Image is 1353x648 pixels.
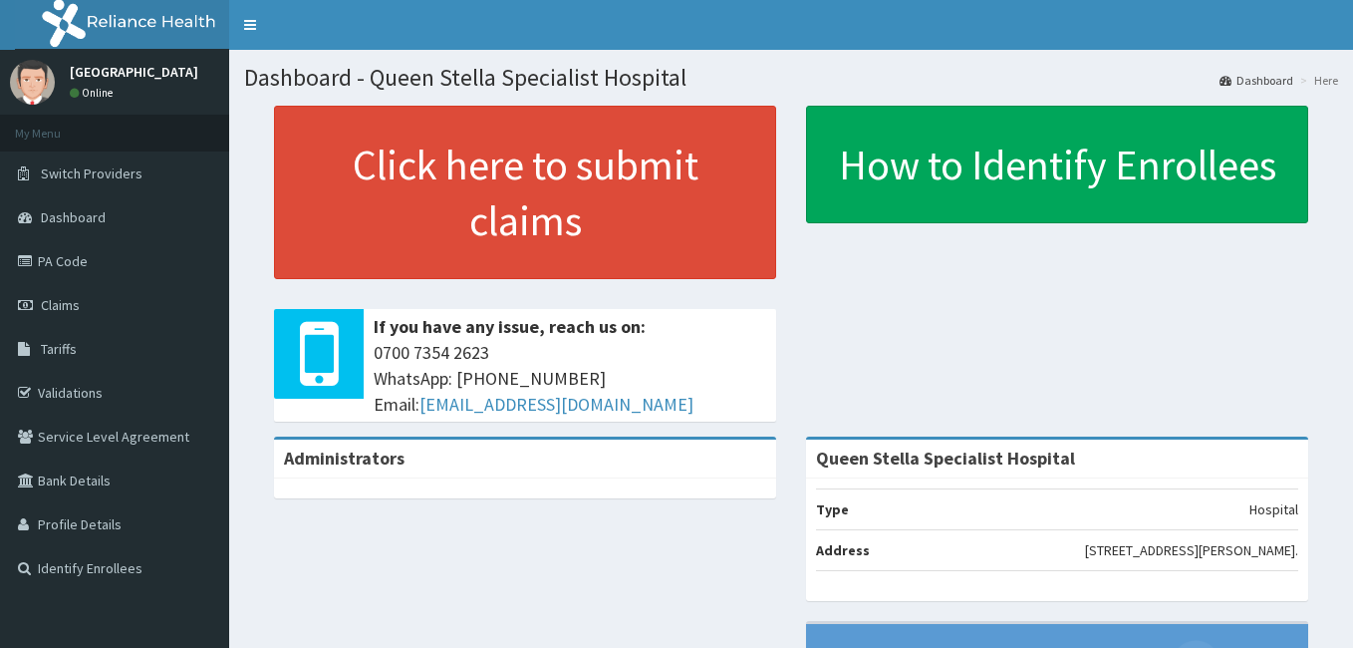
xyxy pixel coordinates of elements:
[41,164,142,182] span: Switch Providers
[41,208,106,226] span: Dashboard
[70,86,118,100] a: Online
[374,315,646,338] b: If you have any issue, reach us on:
[816,447,1075,470] strong: Queen Stella Specialist Hospital
[419,393,693,416] a: [EMAIL_ADDRESS][DOMAIN_NAME]
[70,65,198,79] p: [GEOGRAPHIC_DATA]
[1249,499,1298,519] p: Hospital
[41,296,80,314] span: Claims
[274,106,776,279] a: Click here to submit claims
[816,500,849,518] b: Type
[284,447,405,470] b: Administrators
[806,106,1308,223] a: How to Identify Enrollees
[374,340,766,417] span: 0700 7354 2623 WhatsApp: [PHONE_NUMBER] Email:
[41,340,77,358] span: Tariffs
[1295,72,1338,89] li: Here
[1219,72,1293,89] a: Dashboard
[1085,540,1298,560] p: [STREET_ADDRESS][PERSON_NAME].
[816,541,870,559] b: Address
[10,60,55,105] img: User Image
[244,65,1338,91] h1: Dashboard - Queen Stella Specialist Hospital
